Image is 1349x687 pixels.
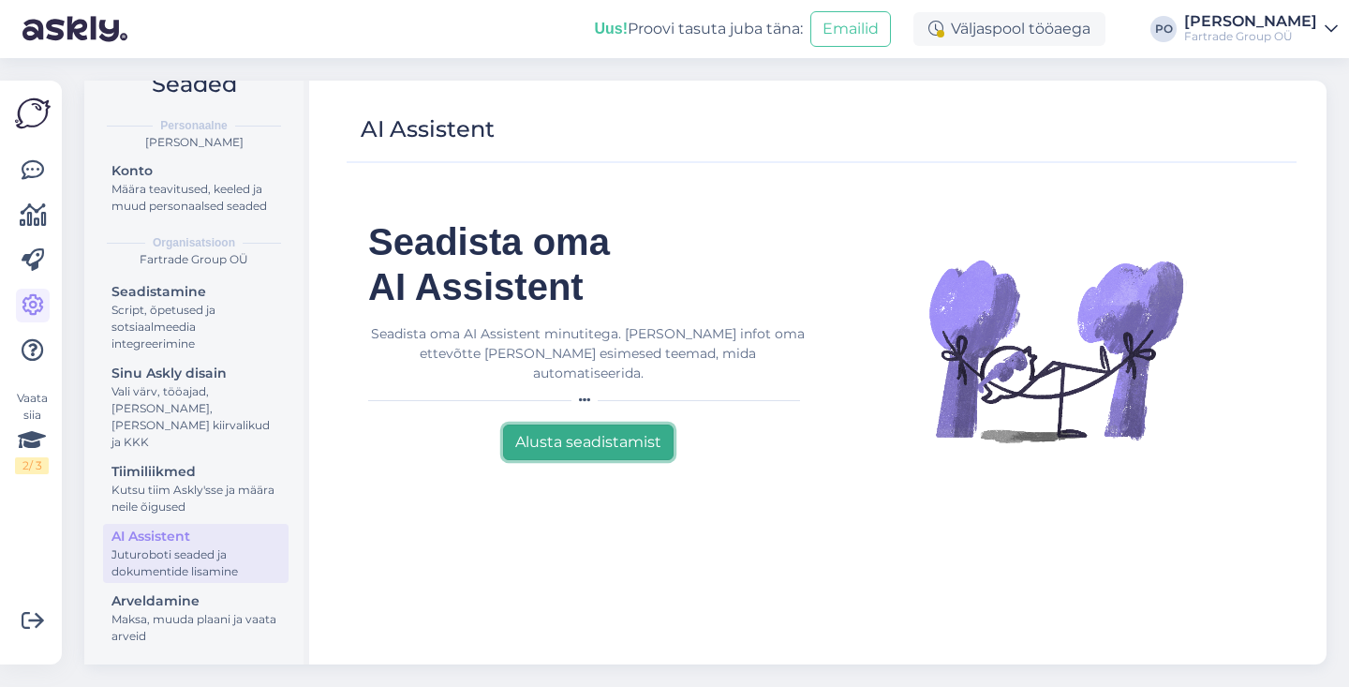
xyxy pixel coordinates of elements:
[103,361,289,454] a: Sinu Askly disainVali värv, tööajad, [PERSON_NAME], [PERSON_NAME] kiirvalikud ja KKK
[111,611,280,645] div: Maksa, muuda plaani ja vaata arveid
[368,324,808,383] div: Seadista oma AI Assistent minutitega. [PERSON_NAME] infot oma ettevõtte [PERSON_NAME] esimesed te...
[99,67,289,102] h2: Seaded
[361,112,495,147] div: AI Assistent
[1184,29,1317,44] div: Fartrade Group OÜ
[99,251,289,268] div: Fartrade Group OÜ
[15,457,49,474] div: 2 / 3
[594,18,803,40] div: Proovi tasuta juba täna:
[160,117,227,134] b: Personaalne
[103,279,289,355] a: SeadistamineScript, õpetused ja sotsiaalmeedia integreerimine
[925,219,1187,482] img: Illustration
[111,482,280,515] div: Kutsu tiim Askly'sse ja määra neile õigused
[103,524,289,583] a: AI AssistentJuturoboti seaded ja dokumentide lisamine
[111,527,280,546] div: AI Assistent
[810,11,891,47] button: Emailid
[1150,16,1177,42] div: PO
[103,459,289,518] a: TiimiliikmedKutsu tiim Askly'sse ja määra neile õigused
[15,390,49,474] div: Vaata siia
[594,21,628,37] b: Uus!
[503,425,674,460] button: Alusta seadistamist
[111,462,280,482] div: Tiimiliikmed
[111,302,280,352] div: Script, õpetused ja sotsiaalmeedia integreerimine
[913,12,1105,46] div: Väljaspool tööaega
[15,96,51,131] img: Askly Logo
[111,161,280,181] div: Konto
[111,282,280,302] div: Seadistamine
[368,219,808,309] h1: Seadista oma AI Assistent
[111,546,280,580] div: Juturoboti seaded ja dokumentide lisamine
[103,158,289,217] a: KontoMäära teavitused, keeled ja muud personaalsed seaded
[111,591,280,611] div: Arveldamine
[111,364,280,383] div: Sinu Askly disain
[153,234,235,251] b: Organisatsioon
[1184,14,1338,44] a: [PERSON_NAME]Fartrade Group OÜ
[99,134,289,151] div: [PERSON_NAME]
[111,181,280,215] div: Määra teavitused, keeled ja muud personaalsed seaded
[1184,14,1317,29] div: [PERSON_NAME]
[103,589,289,648] a: ArveldamineMaksa, muuda plaani ja vaata arveid
[111,383,280,451] div: Vali värv, tööajad, [PERSON_NAME], [PERSON_NAME] kiirvalikud ja KKK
